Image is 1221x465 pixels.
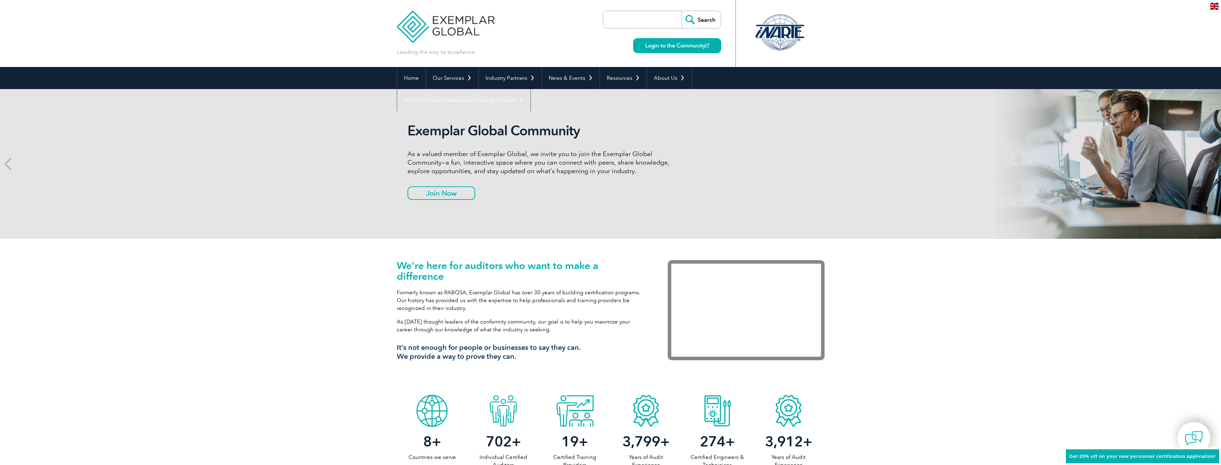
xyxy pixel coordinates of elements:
p: Countries we serve [397,453,468,461]
a: Login to the Community [633,38,721,53]
h2: + [397,436,468,447]
img: en [1210,3,1219,10]
p: As [DATE] thought leaders of the conformity community, our goal is to help you maximize your care... [397,318,646,334]
h3: It’s not enough for people or businesses to say they can. We provide a way to prove they can. [397,343,646,361]
span: 702 [486,433,512,450]
a: Join Now [407,186,475,200]
a: Home [397,67,426,89]
img: open_square.png [705,43,709,47]
span: 274 [700,433,725,450]
input: Search [682,11,721,28]
h2: + [468,436,539,447]
span: 8 [423,433,432,450]
h2: Exemplar Global Community [407,123,675,139]
h2: + [539,436,610,447]
h1: We’re here for auditors who want to make a difference [397,260,646,281]
p: Formerly known as RABQSA, Exemplar Global has over 30 years of building certification programs. O... [397,289,646,312]
h2: + [753,436,824,447]
a: Resources [600,67,647,89]
span: 3,799 [622,433,660,450]
h2: + [682,436,753,447]
img: contact-chat.png [1185,429,1203,447]
h2: + [610,436,682,447]
span: 3,912 [765,433,803,450]
iframe: Exemplar Global: Working together to make a difference [668,260,825,360]
a: About Us [647,67,692,89]
p: As a valued member of Exemplar Global, we invite you to join the Exemplar Global Community—a fun,... [407,150,675,175]
a: Our Services [426,67,478,89]
a: Find Certified Professional / Training Provider [397,89,530,111]
span: 19 [561,433,579,450]
a: Industry Partners [479,67,542,89]
span: Get 20% off on your new personnel certification application! [1069,454,1216,459]
a: News & Events [542,67,600,89]
p: Leading the way to excellence [397,48,475,56]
